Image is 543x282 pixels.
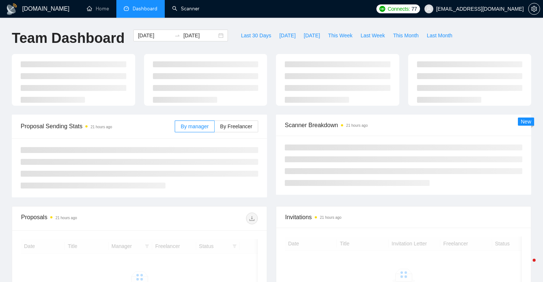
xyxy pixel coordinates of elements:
[521,119,531,125] span: New
[124,6,129,11] span: dashboard
[328,31,352,40] span: This Week
[346,123,368,128] time: 21 hours ago
[183,31,217,40] input: End date
[389,30,423,41] button: This Month
[285,120,522,130] span: Scanner Breakdown
[379,6,385,12] img: upwork-logo.png
[275,30,300,41] button: [DATE]
[324,30,356,41] button: This Week
[300,30,324,41] button: [DATE]
[356,30,389,41] button: Last Week
[320,215,341,220] time: 21 hours ago
[55,216,77,220] time: 21 hours ago
[21,213,140,224] div: Proposals
[528,3,540,15] button: setting
[423,30,456,41] button: Last Month
[528,6,540,12] a: setting
[411,5,417,13] span: 77
[279,31,296,40] span: [DATE]
[174,33,180,38] span: swap-right
[285,213,522,222] span: Invitations
[241,31,271,40] span: Last 30 Days
[133,6,157,12] span: Dashboard
[181,123,208,129] span: By manager
[21,122,175,131] span: Proposal Sending Stats
[426,6,431,11] span: user
[172,6,199,12] a: searchScanner
[427,31,452,40] span: Last Month
[6,3,18,15] img: logo
[12,30,124,47] h1: Team Dashboard
[220,123,252,129] span: By Freelancer
[518,257,536,275] iframe: Intercom live chat
[361,31,385,40] span: Last Week
[87,6,109,12] a: homeHome
[90,125,112,129] time: 21 hours ago
[174,33,180,38] span: to
[237,30,275,41] button: Last 30 Days
[387,5,410,13] span: Connects:
[138,31,171,40] input: Start date
[393,31,419,40] span: This Month
[304,31,320,40] span: [DATE]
